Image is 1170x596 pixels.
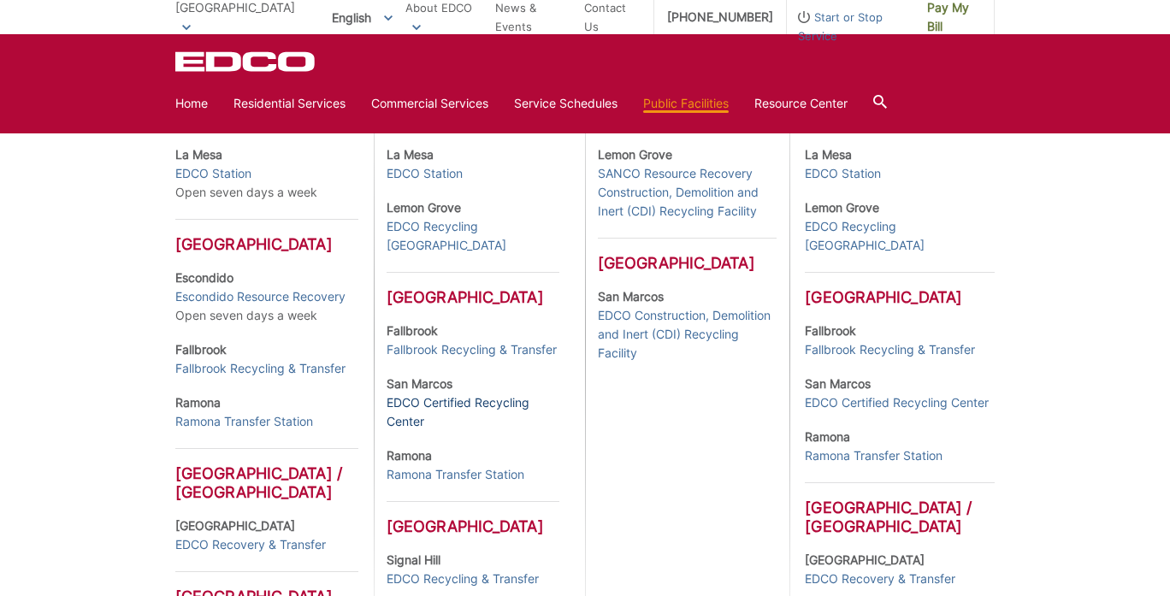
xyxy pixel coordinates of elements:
[387,393,559,431] a: EDCO Certified Recycling Center
[175,145,358,202] p: Open seven days a week
[387,501,559,536] h3: [GEOGRAPHIC_DATA]
[175,270,233,285] strong: Escondido
[175,164,251,183] a: EDCO Station
[805,272,994,307] h3: [GEOGRAPHIC_DATA]
[598,306,777,363] a: EDCO Construction, Demolition and Inert (CDI) Recycling Facility
[175,287,346,306] a: Escondido Resource Recovery
[175,359,346,378] a: Fallbrook Recycling & Transfer
[387,552,440,567] strong: Signal Hill
[598,147,672,162] strong: Lemon Grove
[805,200,879,215] strong: Lemon Grove
[598,238,777,273] h3: [GEOGRAPHIC_DATA]
[805,482,994,536] h3: [GEOGRAPHIC_DATA] / [GEOGRAPHIC_DATA]
[233,94,346,113] a: Residential Services
[387,569,539,588] a: EDCO Recycling & Transfer
[175,395,221,410] strong: Ramona
[387,376,452,391] strong: San Marcos
[805,552,925,567] strong: [GEOGRAPHIC_DATA]
[175,219,358,254] h3: [GEOGRAPHIC_DATA]
[643,94,729,113] a: Public Facilities
[805,446,942,465] a: Ramona Transfer Station
[175,535,326,554] a: EDCO Recovery & Transfer
[387,164,463,183] a: EDCO Station
[175,518,295,533] strong: [GEOGRAPHIC_DATA]
[805,164,881,183] a: EDCO Station
[175,147,222,162] strong: La Mesa
[175,94,208,113] a: Home
[598,289,664,304] strong: San Marcos
[175,342,227,357] strong: Fallbrook
[387,217,559,255] a: EDCO Recycling [GEOGRAPHIC_DATA]
[598,164,777,221] a: SANCO Resource Recovery Construction, Demolition and Inert (CDI) Recycling Facility
[175,51,317,72] a: EDCD logo. Return to the homepage.
[805,429,850,444] strong: Ramona
[175,412,313,431] a: Ramona Transfer Station
[387,200,461,215] strong: Lemon Grove
[805,217,994,255] a: EDCO Recycling [GEOGRAPHIC_DATA]
[805,376,871,391] strong: San Marcos
[805,323,856,338] strong: Fallbrook
[805,147,852,162] strong: La Mesa
[387,448,432,463] strong: Ramona
[387,147,434,162] strong: La Mesa
[387,323,438,338] strong: Fallbrook
[805,340,975,359] a: Fallbrook Recycling & Transfer
[754,94,848,113] a: Resource Center
[175,268,358,325] p: Open seven days a week
[514,94,617,113] a: Service Schedules
[387,465,524,484] a: Ramona Transfer Station
[805,393,989,412] a: EDCO Certified Recycling Center
[319,3,405,32] span: English
[387,340,557,359] a: Fallbrook Recycling & Transfer
[371,94,488,113] a: Commercial Services
[175,448,358,502] h3: [GEOGRAPHIC_DATA] / [GEOGRAPHIC_DATA]
[387,272,559,307] h3: [GEOGRAPHIC_DATA]
[805,569,955,588] a: EDCO Recovery & Transfer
